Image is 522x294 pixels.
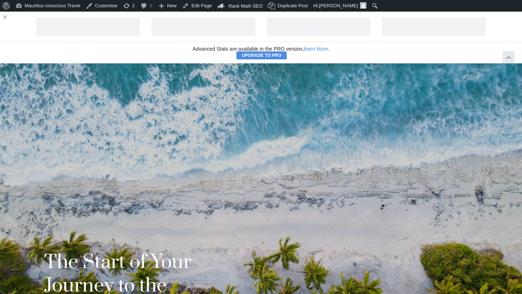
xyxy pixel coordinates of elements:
span: Rank Math SEO [228,3,262,9]
span: Hide Analytics Stats [505,52,512,60]
p: Advanced Stats are available in the PRO version, . [9,46,513,51]
span: [PERSON_NAME] [319,3,358,8]
a: Upgrade to PRO [236,51,287,59]
a: learn More [304,46,328,51]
